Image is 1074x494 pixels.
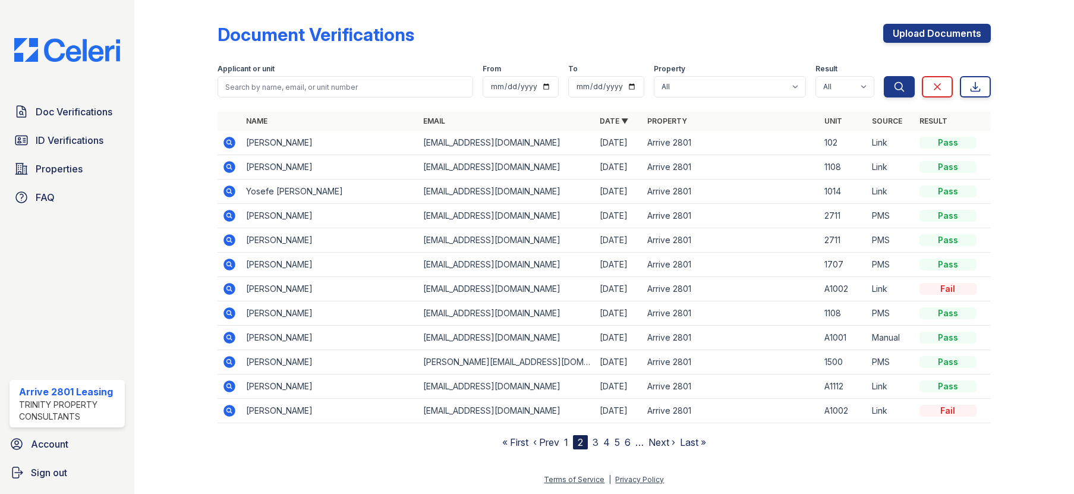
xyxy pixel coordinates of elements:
[600,117,628,125] a: Date ▼
[418,155,595,180] td: [EMAIL_ADDRESS][DOMAIN_NAME]
[919,117,947,125] a: Result
[820,131,867,155] td: 102
[919,185,977,197] div: Pass
[418,350,595,375] td: [PERSON_NAME][EMAIL_ADDRESS][DOMAIN_NAME]
[595,131,642,155] td: [DATE]
[418,277,595,301] td: [EMAIL_ADDRESS][DOMAIN_NAME]
[246,117,267,125] a: Name
[609,475,611,484] div: |
[883,24,991,43] a: Upload Documents
[642,375,819,399] td: Arrive 2801
[867,375,915,399] td: Link
[241,228,418,253] td: [PERSON_NAME]
[603,436,610,448] a: 4
[595,301,642,326] td: [DATE]
[241,204,418,228] td: [PERSON_NAME]
[872,117,902,125] a: Source
[820,326,867,350] td: A1001
[867,253,915,277] td: PMS
[867,131,915,155] td: Link
[423,117,445,125] a: Email
[642,253,819,277] td: Arrive 2801
[867,277,915,301] td: Link
[919,259,977,270] div: Pass
[820,375,867,399] td: A1112
[31,465,67,480] span: Sign out
[241,326,418,350] td: [PERSON_NAME]
[642,131,819,155] td: Arrive 2801
[10,100,125,124] a: Doc Verifications
[680,436,706,448] a: Last »
[241,277,418,301] td: [PERSON_NAME]
[533,436,559,448] a: ‹ Prev
[625,436,631,448] a: 6
[418,399,595,423] td: [EMAIL_ADDRESS][DOMAIN_NAME]
[10,185,125,209] a: FAQ
[919,405,977,417] div: Fail
[5,432,130,456] a: Account
[595,155,642,180] td: [DATE]
[418,326,595,350] td: [EMAIL_ADDRESS][DOMAIN_NAME]
[642,155,819,180] td: Arrive 2801
[820,350,867,375] td: 1500
[919,283,977,295] div: Fail
[635,435,644,449] span: …
[595,350,642,375] td: [DATE]
[867,301,915,326] td: PMS
[5,461,130,484] a: Sign out
[418,204,595,228] td: [EMAIL_ADDRESS][DOMAIN_NAME]
[820,399,867,423] td: A1002
[241,155,418,180] td: [PERSON_NAME]
[595,375,642,399] td: [DATE]
[544,475,604,484] a: Terms of Service
[36,133,103,147] span: ID Verifications
[241,131,418,155] td: [PERSON_NAME]
[919,210,977,222] div: Pass
[241,180,418,204] td: Yosefe [PERSON_NAME]
[820,277,867,301] td: A1002
[483,64,501,74] label: From
[568,64,578,74] label: To
[820,228,867,253] td: 2711
[241,350,418,375] td: [PERSON_NAME]
[867,155,915,180] td: Link
[820,155,867,180] td: 1108
[919,380,977,392] div: Pass
[595,180,642,204] td: [DATE]
[820,253,867,277] td: 1707
[36,190,55,204] span: FAQ
[5,38,130,62] img: CE_Logo_Blue-a8612792a0a2168367f1c8372b55b34899dd931a85d93a1a3d3e32e68fde9ad4.png
[642,301,819,326] td: Arrive 2801
[919,137,977,149] div: Pass
[36,162,83,176] span: Properties
[815,64,837,74] label: Result
[31,437,68,451] span: Account
[241,301,418,326] td: [PERSON_NAME]
[241,253,418,277] td: [PERSON_NAME]
[36,105,112,119] span: Doc Verifications
[19,385,120,399] div: Arrive 2801 Leasing
[642,180,819,204] td: Arrive 2801
[595,253,642,277] td: [DATE]
[241,375,418,399] td: [PERSON_NAME]
[919,332,977,344] div: Pass
[418,228,595,253] td: [EMAIL_ADDRESS][DOMAIN_NAME]
[502,436,528,448] a: « First
[418,301,595,326] td: [EMAIL_ADDRESS][DOMAIN_NAME]
[218,64,275,74] label: Applicant or unit
[10,128,125,152] a: ID Verifications
[919,356,977,368] div: Pass
[648,436,675,448] a: Next ›
[919,234,977,246] div: Pass
[218,24,414,45] div: Document Verifications
[867,399,915,423] td: Link
[820,180,867,204] td: 1014
[564,436,568,448] a: 1
[615,475,664,484] a: Privacy Policy
[820,301,867,326] td: 1108
[418,375,595,399] td: [EMAIL_ADDRESS][DOMAIN_NAME]
[418,180,595,204] td: [EMAIL_ADDRESS][DOMAIN_NAME]
[615,436,620,448] a: 5
[241,399,418,423] td: [PERSON_NAME]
